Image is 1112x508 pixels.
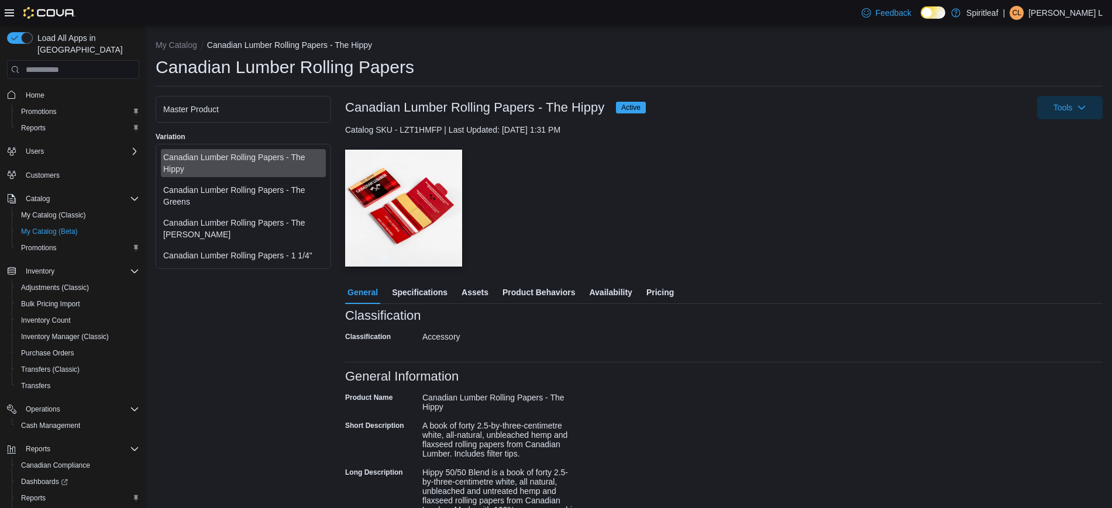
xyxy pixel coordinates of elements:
a: Inventory Manager (Classic) [16,330,113,344]
span: Users [26,147,44,156]
span: Transfers [16,379,139,393]
span: Promotions [16,241,139,255]
button: Tools [1037,96,1103,119]
span: Active [616,102,646,113]
span: Adjustments (Classic) [21,283,89,292]
span: Purchase Orders [21,348,74,358]
a: Home [21,88,49,102]
a: Promotions [16,241,61,255]
span: Operations [21,402,139,416]
a: Promotions [16,105,61,119]
a: Feedback [857,1,916,25]
div: Accessory [422,327,579,341]
span: Feedback [876,7,911,19]
span: Bulk Pricing Import [21,299,80,309]
button: Home [2,86,144,103]
span: Canadian Compliance [16,458,139,472]
h3: General Information [345,369,459,383]
span: Dashboards [21,477,68,486]
span: My Catalog (Classic) [21,210,86,220]
span: Customers [26,171,60,180]
span: Assets [462,281,488,304]
button: Catalog [21,192,54,206]
span: Users [21,144,139,158]
label: Short Description [345,421,404,430]
span: My Catalog (Classic) [16,208,139,222]
h3: Classification [345,309,421,323]
a: Purchase Orders [16,346,79,360]
div: Canadian Lumber Rolling Papers - The [PERSON_NAME] [163,217,323,240]
span: Customers [21,168,139,182]
button: Purchase Orders [12,345,144,361]
a: My Catalog (Classic) [16,208,91,222]
span: Cash Management [16,419,139,433]
span: Purchase Orders [16,346,139,360]
div: Canadian Lumber Rolling Papers - The Hippy [163,151,323,175]
span: Availability [589,281,632,304]
span: Promotions [21,243,57,253]
span: Inventory Count [16,313,139,327]
button: Users [21,144,49,158]
a: Bulk Pricing Import [16,297,85,311]
button: Cash Management [12,417,144,434]
button: Customers [2,167,144,184]
span: General [347,281,378,304]
span: Product Behaviors [502,281,575,304]
span: Active [621,102,641,113]
span: Reports [21,442,139,456]
nav: An example of EuiBreadcrumbs [156,39,1103,53]
a: Inventory Count [16,313,75,327]
button: Inventory Manager (Classic) [12,329,144,345]
a: Dashboards [16,475,73,489]
div: Canadian Lumber Rolling Papers - The Greens [163,184,323,208]
span: Canadian Compliance [21,461,90,470]
span: Tools [1054,102,1073,113]
label: Product Name [345,393,393,402]
label: Classification [345,332,391,341]
button: Inventory [21,264,59,278]
a: Adjustments (Classic) [16,281,94,295]
button: Reports [12,120,144,136]
button: Canadian Compliance [12,457,144,474]
span: Pricing [646,281,674,304]
button: Promotions [12,240,144,256]
label: Variation [156,132,185,141]
button: Promotions [12,103,144,120]
button: Reports [12,490,144,506]
button: Transfers (Classic) [12,361,144,378]
span: Reports [16,491,139,505]
span: Inventory [26,267,54,276]
a: Transfers (Classic) [16,362,84,376]
button: My Catalog (Classic) [12,207,144,223]
input: Dark Mode [921,6,945,19]
span: My Catalog (Beta) [16,224,139,239]
a: Reports [16,121,50,135]
span: Operations [26,405,60,414]
button: Canadian Lumber Rolling Papers - The Hippy [207,40,372,50]
button: Operations [21,402,65,416]
span: CL [1013,6,1021,20]
p: [PERSON_NAME] L [1028,6,1103,20]
span: Home [26,91,44,100]
div: Canadian Lumber Rolling Papers - 1 1/4" [163,250,323,261]
button: Reports [21,442,55,456]
button: Catalog [2,191,144,207]
button: Bulk Pricing Import [12,296,144,312]
span: Promotions [16,105,139,119]
span: Specifications [392,281,447,304]
h3: Canadian Lumber Rolling Papers - The Hippy [345,101,604,115]
button: Transfers [12,378,144,394]
span: Dashboards [16,475,139,489]
a: Customers [21,168,64,182]
span: Inventory Count [21,316,71,325]
span: Cash Management [21,421,80,430]
div: A book of forty 2.5-by-three-centimetre white, all-natural, unbleached hemp and flaxseed rolling ... [422,416,579,458]
button: Operations [2,401,144,417]
span: Inventory Manager (Classic) [16,330,139,344]
span: Catalog [21,192,139,206]
a: Cash Management [16,419,85,433]
div: Ciara L [1010,6,1024,20]
p: Spiritleaf [966,6,998,20]
button: Inventory Count [12,312,144,329]
div: Master Product [163,103,323,115]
